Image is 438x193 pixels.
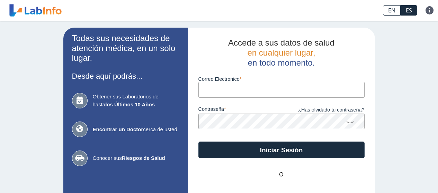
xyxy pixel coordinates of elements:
a: ¿Has olvidado tu contraseña? [281,106,365,114]
label: Correo Electronico [198,76,365,82]
h2: Todas sus necesidades de atención médica, en un solo lugar. [72,33,179,63]
span: en todo momento. [248,58,315,67]
span: en cualquier lugar, [247,48,315,57]
b: los Últimos 10 Años [105,102,155,107]
b: Encontrar un Doctor [93,126,143,132]
span: Obtener sus Laboratorios de hasta [93,93,179,108]
a: ES [401,5,417,16]
a: EN [383,5,401,16]
button: Iniciar Sesión [198,142,365,158]
h3: Desde aquí podrás... [72,72,179,80]
span: cerca de usted [93,126,179,134]
label: contraseña [198,106,281,114]
span: O [261,171,302,179]
b: Riesgos de Salud [122,155,165,161]
span: Accede a sus datos de salud [228,38,334,47]
span: Conocer sus [93,154,179,162]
